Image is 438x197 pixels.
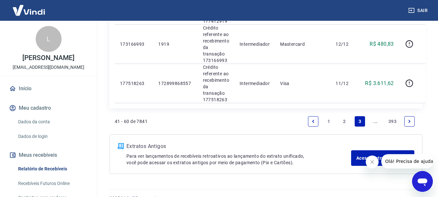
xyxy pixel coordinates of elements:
[339,116,349,127] a: Page 2
[16,130,89,143] a: Dados de login
[16,162,89,176] a: Relatório de Recebíveis
[126,153,351,166] p: Para ver lançamentos de recebíveis retroativos ao lançamento do extrato unificado, você pode aces...
[126,142,351,150] p: Extratos Antigos
[36,26,62,52] div: L
[336,41,355,47] p: 12/12
[8,0,50,20] img: Vindi
[412,171,433,192] iframe: Botão para abrir a janela de mensagens
[308,116,318,127] a: Previous page
[365,80,394,87] p: R$ 3.611,62
[120,41,148,47] p: 173166993
[8,81,89,96] a: Início
[13,64,84,71] p: [EMAIL_ADDRESS][DOMAIN_NAME]
[240,80,270,87] p: Intermediador
[280,80,325,87] p: Visa
[370,40,394,48] p: R$ 480,83
[305,114,417,129] ul: Pagination
[351,150,414,166] a: Acesse Extratos Antigos
[16,115,89,129] a: Dados da conta
[386,116,399,127] a: Page 393
[355,116,365,127] a: Page 3 is your current page
[370,116,381,127] a: Jump forward
[115,118,148,125] p: 41 - 60 de 7841
[158,80,192,87] p: 172899868557
[404,116,415,127] a: Next page
[118,143,124,149] img: ícone
[16,177,89,190] a: Recebíveis Futuros Online
[203,64,229,103] p: Crédito referente ao recebimento da transação 177518263
[324,116,334,127] a: Page 1
[280,41,325,47] p: Mastercard
[4,5,54,10] span: Olá! Precisa de ajuda?
[381,154,433,168] iframe: Mensagem da empresa
[240,41,270,47] p: Intermediador
[22,55,74,61] p: [PERSON_NAME]
[8,148,89,162] button: Meus recebíveis
[8,101,89,115] button: Meu cadastro
[120,80,148,87] p: 177518263
[336,80,355,87] p: 11/12
[158,41,192,47] p: 1919
[203,25,229,64] p: Crédito referente ao recebimento da transação 173166993
[407,5,430,17] button: Sair
[366,155,379,168] iframe: Fechar mensagem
